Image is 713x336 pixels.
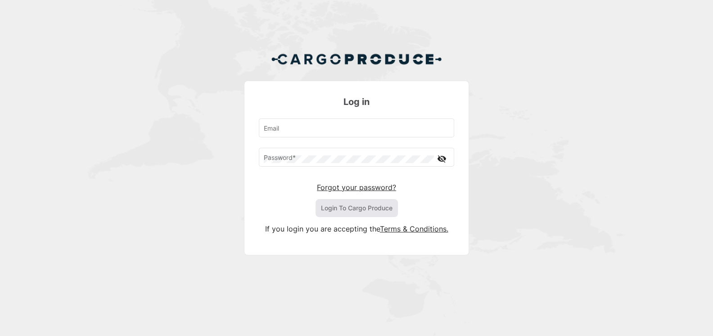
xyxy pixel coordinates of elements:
a: Terms & Conditions. [380,224,448,233]
a: Forgot your password? [317,183,396,192]
mat-icon: visibility_off [436,153,447,164]
h3: Log in [259,95,454,108]
span: If you login you are accepting the [265,224,380,233]
img: Cargo Produce Logo [271,48,442,70]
